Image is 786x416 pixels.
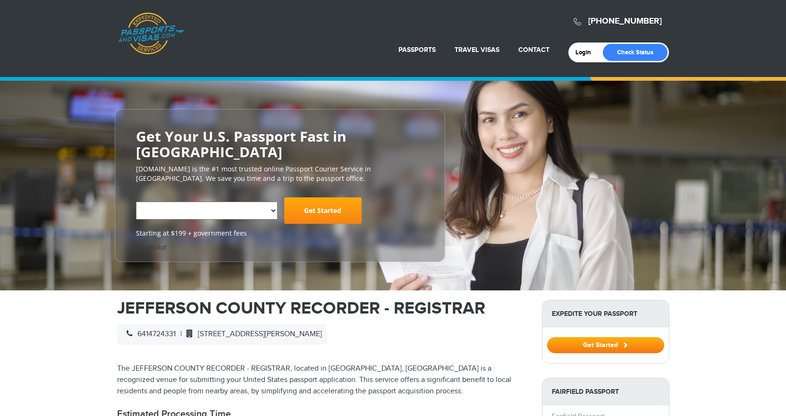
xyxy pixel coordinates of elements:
[136,164,424,183] p: [DOMAIN_NAME] is the #1 most trusted online Passport Courier Service in [GEOGRAPHIC_DATA]. We sav...
[542,378,669,405] strong: Fairfield Passport
[117,300,528,317] h1: JEFFERSON COUNTY RECORDER - REGISTRAR
[575,49,598,56] a: Login
[603,44,668,61] a: Check Status
[588,16,662,26] a: [PHONE_NUMBER]
[122,330,176,339] span: 6414724331
[117,363,528,397] p: The JEFFERSON COUNTY RECORDER - REGISTRAR, located in [GEOGRAPHIC_DATA], [GEOGRAPHIC_DATA] is a r...
[455,46,499,54] a: Travel Visas
[547,341,664,348] a: Get Started
[518,46,549,54] a: Contact
[547,337,664,353] button: Get Started
[284,197,362,224] a: Get Started
[136,229,424,238] span: Starting at $199 + government fees
[136,128,424,160] h2: Get Your U.S. Passport Fast in [GEOGRAPHIC_DATA]
[117,324,327,345] div: |
[118,12,185,55] a: Passports & [DOMAIN_NAME]
[182,330,322,339] span: [STREET_ADDRESS][PERSON_NAME]
[542,300,669,327] strong: Expedite Your Passport
[136,243,167,252] a: Trustpilot
[398,46,436,54] a: Passports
